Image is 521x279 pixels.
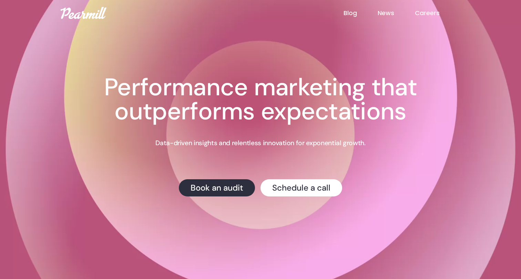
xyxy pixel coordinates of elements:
h1: Performance marketing that outperforms expectations [68,75,453,124]
a: News [378,9,415,18]
a: Schedule a call [260,179,342,196]
a: Careers [415,9,460,18]
a: Blog [344,9,378,18]
img: Pearmill logo [61,7,106,19]
a: Book an audit [179,179,255,196]
p: Data-driven insights and relentless innovation for exponential growth. [155,139,365,148]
